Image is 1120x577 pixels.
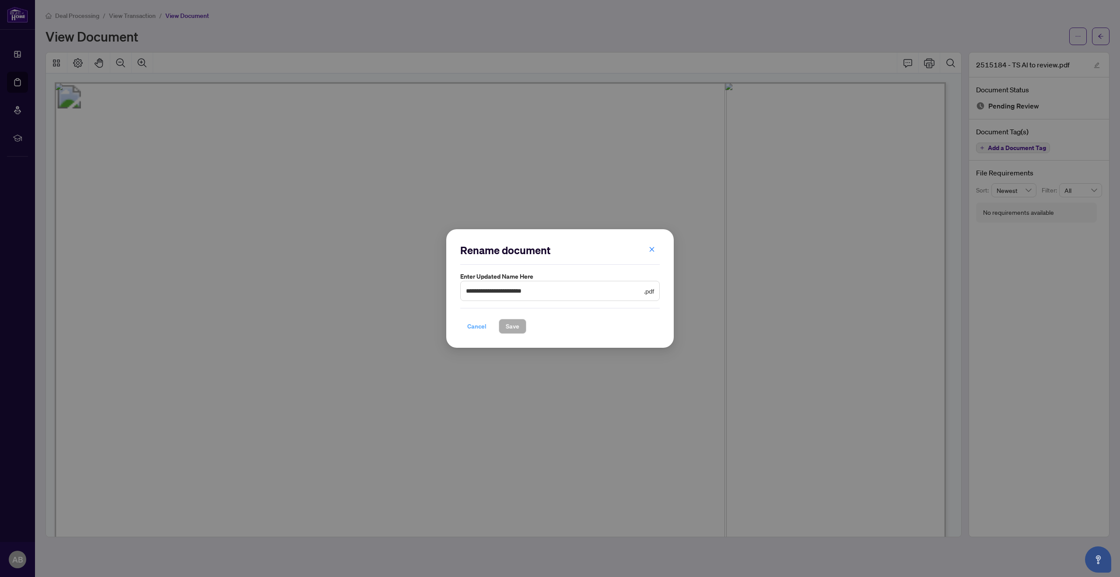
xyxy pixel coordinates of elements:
[460,319,493,334] button: Cancel
[644,286,654,296] span: .pdf
[460,243,660,257] h2: Rename document
[1085,546,1111,573] button: Open asap
[467,319,486,333] span: Cancel
[499,319,526,334] button: Save
[460,272,660,281] label: Enter updated name here
[649,246,655,252] span: close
